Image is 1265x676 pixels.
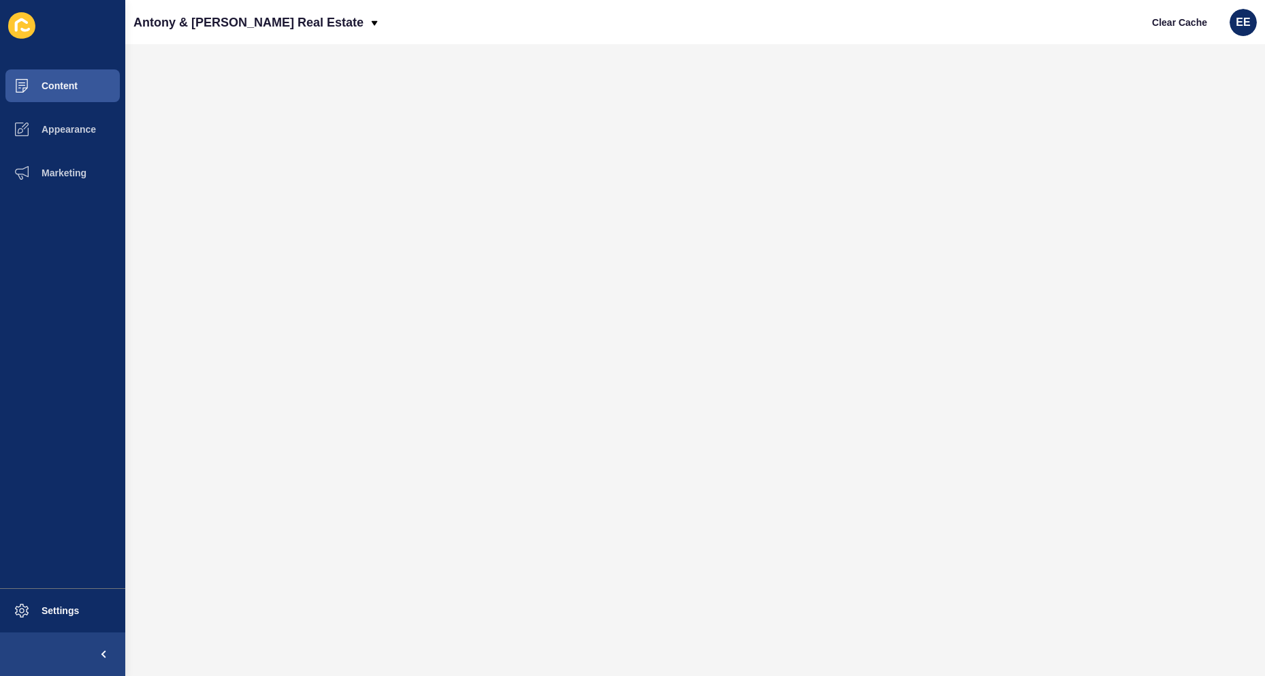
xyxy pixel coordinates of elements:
button: Clear Cache [1140,9,1219,36]
p: Antony & [PERSON_NAME] Real Estate [133,5,364,39]
span: Clear Cache [1152,16,1207,29]
span: EE [1236,16,1250,29]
